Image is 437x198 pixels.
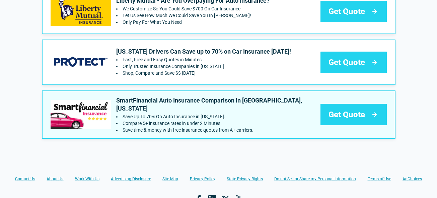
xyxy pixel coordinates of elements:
[162,176,178,182] a: Site Map
[329,57,365,68] span: Get Quote
[116,57,291,62] li: Fast, Free and Easy Quotes in Minutes
[368,176,391,182] a: Terms of Use
[116,64,291,69] li: Only Trusted Insurance Companies in Maryland
[116,70,291,76] li: Shop, Compare and Save $$ Today
[403,176,422,182] a: AdChoices
[227,176,263,182] a: State Privacy Rights
[116,121,315,126] li: Compare 5+ insurance rates in under 2 Minutes.
[329,6,365,17] span: Get Quote
[51,100,111,129] img: smartfinancial's logo
[116,13,270,18] li: Let Us See How Much We Could Save You In Worton!
[51,48,111,77] img: protect's logo
[116,114,315,119] li: Save Up To 70% On Auto Insurance in Maryland.
[42,40,395,85] a: protect's logo[US_STATE] Drivers Can Save up to 70% on Car Insurance [DATE]!Fast, Free and Easy Q...
[116,96,315,113] p: SmartFinancial Auto Insurance Comparison in [GEOGRAPHIC_DATA], [US_STATE]
[274,176,356,182] a: Do not Sell or Share my Personal Information
[190,176,215,182] a: Privacy Policy
[15,176,35,182] a: Contact Us
[116,48,291,56] p: [US_STATE] Drivers Can Save up to 70% on Car Insurance [DATE]!
[42,90,395,139] a: smartfinancial's logoSmartFinancial Auto Insurance Comparison in [GEOGRAPHIC_DATA], [US_STATE]Sav...
[111,176,151,182] a: Advertising Disclosure
[75,176,99,182] a: Work With Us
[116,6,270,11] li: We Customize So You Could Save $700 On Car Insurance
[47,176,63,182] a: About Us
[116,19,270,25] li: Only Pay For What You Need
[116,127,315,133] li: Save time & money with free insurance quotes from A+ carriers.
[329,109,365,120] span: Get Quote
